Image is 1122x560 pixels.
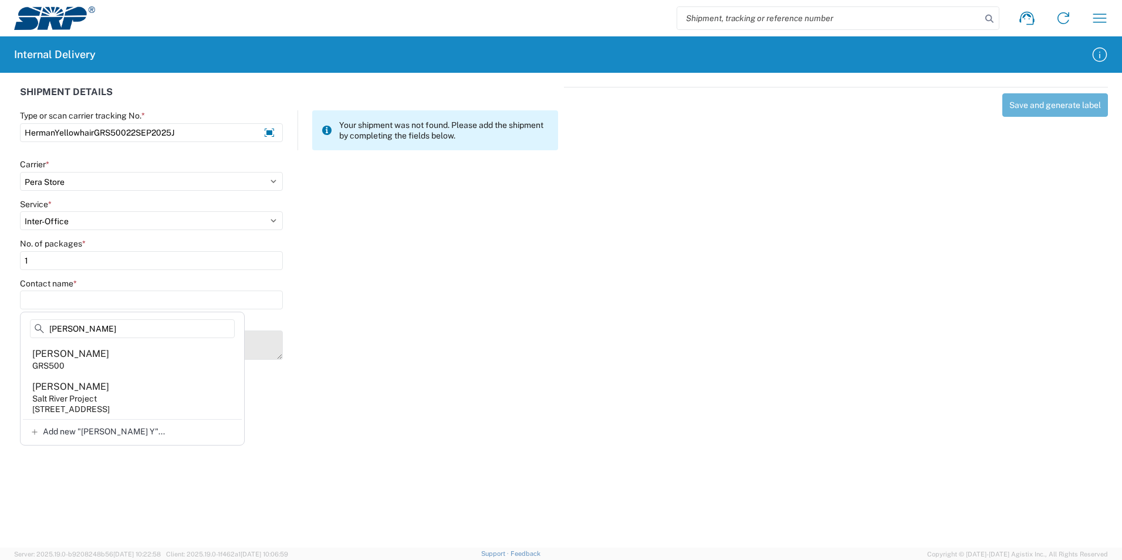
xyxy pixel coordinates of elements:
[339,120,549,141] span: Your shipment was not found. Please add the shipment by completing the fields below.
[14,6,95,30] img: srp
[43,426,165,437] span: Add new "[PERSON_NAME] Y"...
[20,199,52,210] label: Service
[32,380,109,393] div: [PERSON_NAME]
[20,278,77,289] label: Contact name
[14,48,96,62] h2: Internal Delivery
[14,551,161,558] span: Server: 2025.19.0-b9208248b56
[32,360,65,371] div: GRS500
[481,550,511,557] a: Support
[166,551,288,558] span: Client: 2025.19.0-1f462a1
[32,393,97,404] div: Salt River Project
[32,348,109,360] div: [PERSON_NAME]
[32,404,110,414] div: [STREET_ADDRESS]
[20,159,49,170] label: Carrier
[511,550,540,557] a: Feedback
[677,7,981,29] input: Shipment, tracking or reference number
[20,238,86,249] label: No. of packages
[20,110,145,121] label: Type or scan carrier tracking No.
[20,87,558,110] div: SHIPMENT DETAILS
[113,551,161,558] span: [DATE] 10:22:58
[241,551,288,558] span: [DATE] 10:06:59
[927,549,1108,559] span: Copyright © [DATE]-[DATE] Agistix Inc., All Rights Reserved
